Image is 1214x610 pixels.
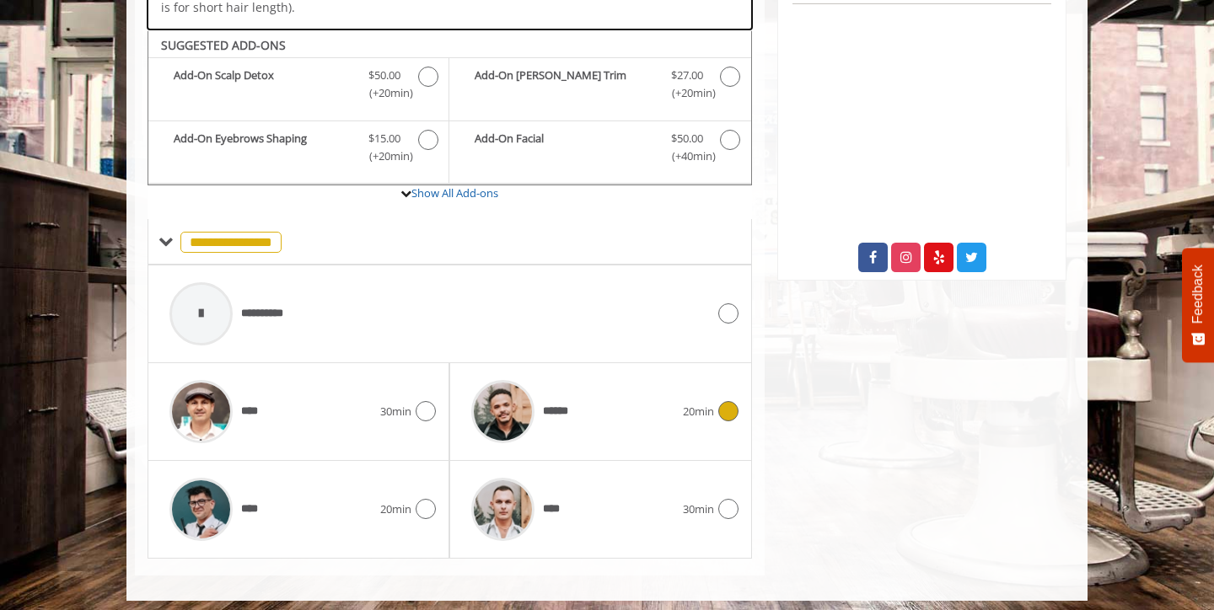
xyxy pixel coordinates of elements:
b: Add-On Scalp Detox [174,67,352,102]
span: Feedback [1190,265,1206,324]
span: (+40min ) [662,147,712,165]
label: Add-On Facial [458,130,742,169]
span: $50.00 [671,130,703,147]
span: (+20min ) [360,147,410,165]
button: Feedback - Show survey [1182,248,1214,362]
span: 20min [683,403,714,420]
span: $50.00 [368,67,400,84]
span: (+20min ) [360,84,410,102]
span: (+20min ) [662,84,712,102]
span: $15.00 [368,130,400,147]
span: 30min [380,403,411,420]
div: The Made Man Senior Barber Haircut Add-onS [148,29,752,186]
label: Add-On Scalp Detox [157,67,440,106]
b: SUGGESTED ADD-ONS [161,37,286,53]
a: Show All Add-ons [411,185,498,201]
label: Add-On Beard Trim [458,67,742,106]
b: Add-On Eyebrows Shaping [174,130,352,165]
b: Add-On Facial [475,130,653,165]
label: Add-On Eyebrows Shaping [157,130,440,169]
span: 20min [380,500,411,518]
b: Add-On [PERSON_NAME] Trim [475,67,653,102]
span: $27.00 [671,67,703,84]
span: 30min [683,500,714,518]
